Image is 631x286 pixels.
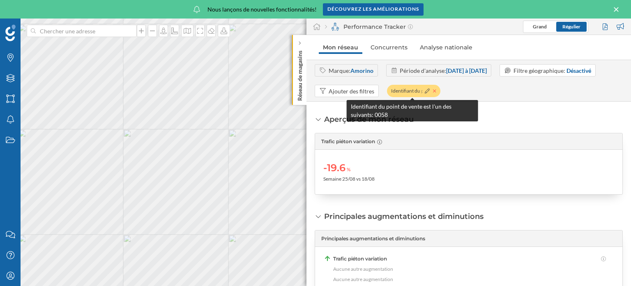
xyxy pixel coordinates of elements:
a: Mon réseau [319,41,362,54]
div: Période d'analyse: [400,66,487,75]
span: Régulier [562,23,580,30]
div: Performance Tracker [325,23,413,31]
p: Réseau de magasins [296,47,304,101]
span: Nous lançons de nouvelles fonctionnalités! [207,5,317,14]
strong: [DATE] à [DATE] [446,67,487,74]
span: % [347,166,350,173]
a: Analyse nationale [416,41,477,54]
img: monitoring-360.svg [331,23,339,31]
span: Trafic piéton variation [333,255,387,263]
div: Ajouter des filtres [329,87,374,95]
span: Aucune autre augmentation [333,265,393,273]
a: Concurrents [366,41,412,54]
div: Identifiant du point de vente est l'un des suivants: 0058 [347,100,478,121]
span: -19.6 [323,161,345,174]
span: Grand [533,23,547,30]
div: Identifiant du point… [387,85,440,97]
img: Logo Geoblink [5,25,16,41]
div: Principales augmentations et diminutions [324,211,484,222]
span: Principales augmentations et diminutions [321,235,425,242]
span: Semaine 25/08 vs 18/08 [323,176,375,182]
span: Aucune autre augmentation [333,276,393,283]
strong: Amorino [350,67,373,74]
div: Aperçus de mon réseau [324,114,414,125]
span: Trafic piéton variation [321,138,375,145]
span: Assistance [13,6,53,13]
span: Filtre géographique: [514,67,565,74]
div: Marque: [329,66,373,75]
div: Désactivé [567,66,591,75]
